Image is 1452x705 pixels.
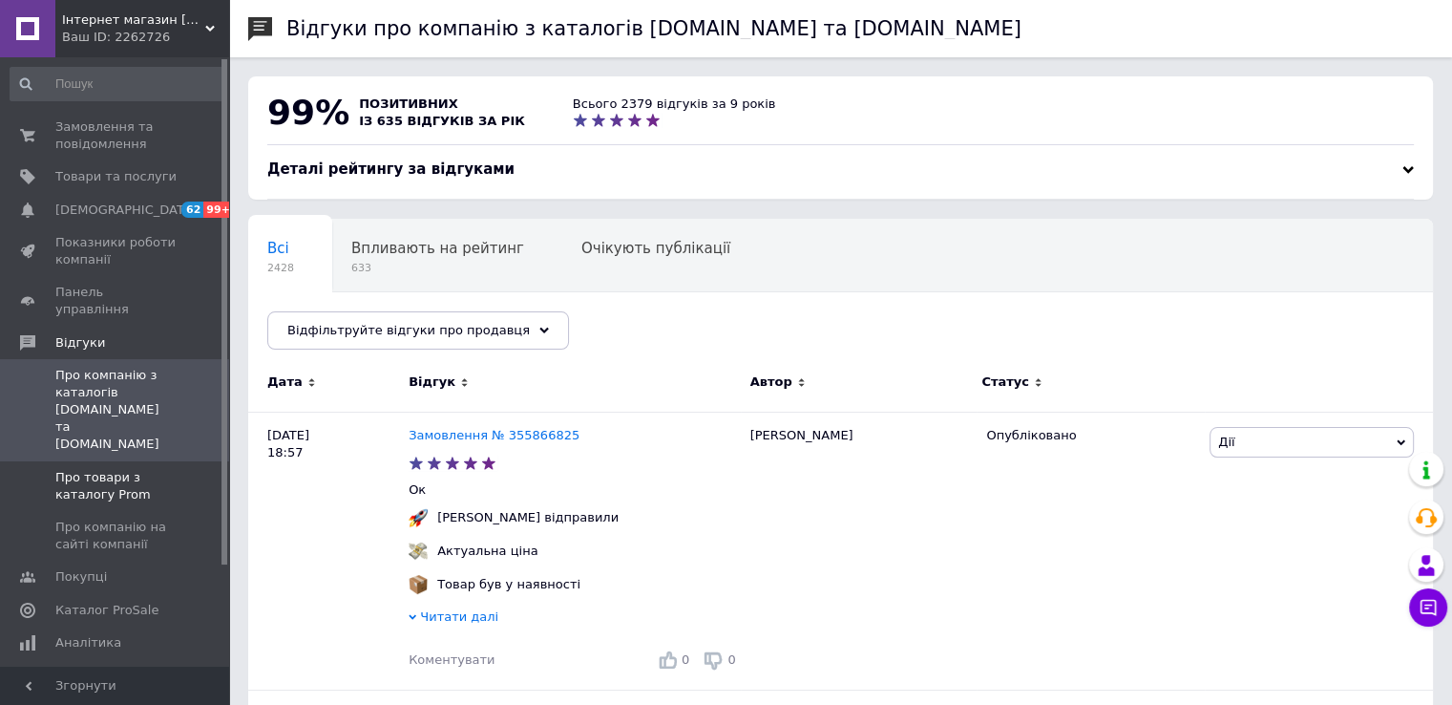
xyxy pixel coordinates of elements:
a: Замовлення № 355866825 [409,428,579,442]
span: 0 [727,652,735,667]
span: Панель управління [55,284,177,318]
span: 633 [351,261,524,275]
span: Опубліковані без комен... [267,312,461,330]
span: Інтернет магазин Бензоград [62,11,205,29]
img: :rocket: [409,508,428,527]
div: [DATE] 18:57 [248,412,409,690]
div: Коментувати [409,652,495,669]
input: Пошук [10,67,225,101]
span: Дата [267,374,303,391]
div: Читати далі [409,609,741,630]
div: Товар був у наявності [432,576,585,593]
div: [PERSON_NAME] відправили [432,509,623,526]
div: [PERSON_NAME] [741,412,978,690]
span: Очікують публікації [581,240,730,257]
span: Автор [750,374,792,391]
span: Всі [267,240,289,257]
span: Відгук [409,374,455,391]
div: Деталі рейтингу за відгуками [267,160,1414,180]
span: 0 [682,652,689,667]
span: [DEMOGRAPHIC_DATA] [55,202,197,219]
span: 2428 [267,261,294,275]
div: Ваш ID: 2262726 [62,29,229,46]
h1: Відгуки про компанію з каталогів [DOMAIN_NAME] та [DOMAIN_NAME] [286,17,1021,40]
span: Статус [981,374,1029,391]
div: Опубліковано [986,427,1195,444]
div: Всього 2379 відгуків за 9 років [573,96,776,113]
span: 99% [267,93,349,132]
p: Ок [409,481,741,499]
span: Про компанію з каталогів [DOMAIN_NAME] та [DOMAIN_NAME] [55,367,177,454]
span: Читати далі [420,609,498,624]
img: :package: [409,575,428,594]
span: із 635 відгуків за рік [359,114,525,128]
span: Каталог ProSale [55,602,158,619]
button: Чат з покупцем [1409,588,1447,627]
div: Актуальна ціна [432,543,542,560]
span: Аналітика [55,634,121,652]
div: Опубліковані без коментаря [248,292,499,365]
span: 62 [181,202,203,218]
span: Дії [1218,435,1234,449]
span: Коментувати [409,652,495,667]
span: Деталі рейтингу за відгуками [267,160,515,178]
span: Покупці [55,568,107,586]
span: Відгуки [55,334,105,352]
span: Про компанію на сайті компанії [55,519,177,553]
span: Товари та послуги [55,168,177,185]
span: Про товари з каталогу Prom [55,469,177,503]
span: Показники роботи компанії [55,234,177,268]
span: позитивних [359,96,458,111]
span: Впливають на рейтинг [351,240,524,257]
img: :money_with_wings: [409,542,428,561]
span: 99+ [203,202,235,218]
span: Замовлення та повідомлення [55,118,177,153]
span: Відфільтруйте відгуки про продавця [287,323,530,337]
